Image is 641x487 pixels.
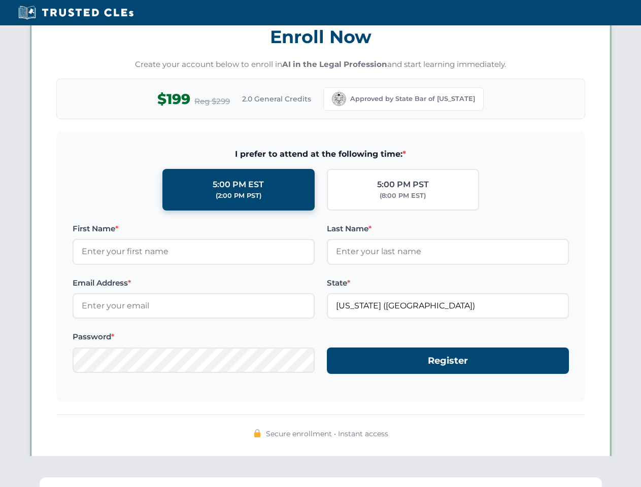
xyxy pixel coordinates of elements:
[213,178,264,191] div: 5:00 PM EST
[266,428,388,439] span: Secure enrollment • Instant access
[327,239,569,264] input: Enter your last name
[282,59,387,69] strong: AI in the Legal Profession
[216,191,261,201] div: (2:00 PM PST)
[327,293,569,319] input: California (CA)
[242,93,311,105] span: 2.0 General Credits
[73,293,315,319] input: Enter your email
[73,223,315,235] label: First Name
[73,331,315,343] label: Password
[73,277,315,289] label: Email Address
[157,88,190,111] span: $199
[327,347,569,374] button: Register
[380,191,426,201] div: (8:00 PM EST)
[56,21,585,53] h3: Enroll Now
[377,178,429,191] div: 5:00 PM PST
[327,223,569,235] label: Last Name
[327,277,569,289] label: State
[56,59,585,71] p: Create your account below to enroll in and start learning immediately.
[15,5,137,20] img: Trusted CLEs
[332,92,346,106] img: California Bar
[350,94,475,104] span: Approved by State Bar of [US_STATE]
[73,148,569,161] span: I prefer to attend at the following time:
[253,429,261,437] img: 🔒
[73,239,315,264] input: Enter your first name
[194,95,230,108] span: Reg $299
